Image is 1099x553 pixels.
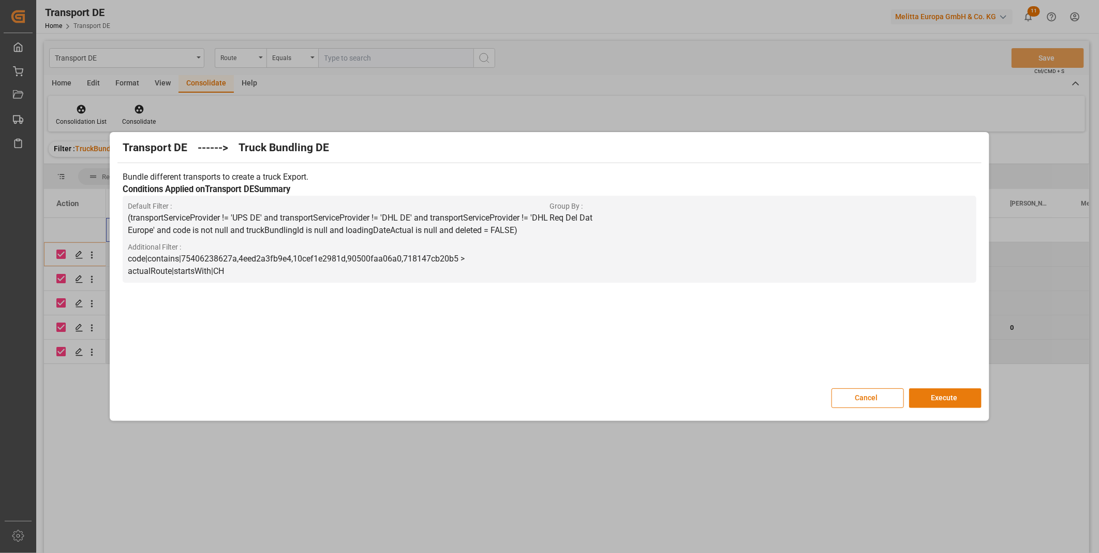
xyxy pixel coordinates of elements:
h2: ------> [198,140,228,156]
h2: Transport DE [123,140,187,156]
span: Additional Filter : [128,242,549,253]
button: Execute [909,388,982,408]
h3: Conditions Applied on Transport DE Summary [123,183,976,196]
span: Default Filter : [128,201,549,212]
p: Bundle different transports to create a truck Export. [123,171,976,183]
p: (transportServiceProvider != 'UPS DE' and transportServiceProvider != 'DHL DE' and transportServi... [128,212,549,237]
h2: Truck Bundling DE [239,140,329,156]
p: Req Del Dat [549,212,971,224]
span: Group By : [549,201,971,212]
button: Cancel [831,388,904,408]
p: code|contains|75406238627a,4eed2a3fb9e4,10cef1e2981d,90500faa06a0,718147cb20b5 > actualRoute|star... [128,253,549,278]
